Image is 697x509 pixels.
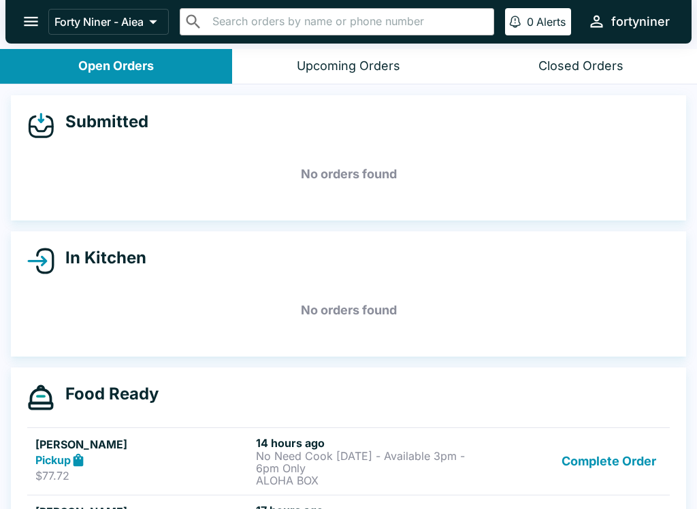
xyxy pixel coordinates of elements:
[35,469,250,482] p: $77.72
[27,286,670,335] h5: No orders found
[297,59,400,74] div: Upcoming Orders
[536,15,566,29] p: Alerts
[256,474,471,487] p: ALOHA BOX
[527,15,534,29] p: 0
[48,9,169,35] button: Forty Niner - Aiea
[256,450,471,474] p: No Need Cook [DATE] - Available 3pm - 6pm Only
[54,384,159,404] h4: Food Ready
[556,436,662,487] button: Complete Order
[78,59,154,74] div: Open Orders
[27,427,670,495] a: [PERSON_NAME]Pickup$77.7214 hours agoNo Need Cook [DATE] - Available 3pm - 6pm OnlyALOHA BOXCompl...
[54,15,144,29] p: Forty Niner - Aiea
[582,7,675,36] button: fortyniner
[538,59,623,74] div: Closed Orders
[208,12,488,31] input: Search orders by name or phone number
[35,453,71,467] strong: Pickup
[611,14,670,30] div: fortyniner
[54,112,148,132] h4: Submitted
[35,436,250,453] h5: [PERSON_NAME]
[256,436,471,450] h6: 14 hours ago
[14,4,48,39] button: open drawer
[27,150,670,199] h5: No orders found
[54,248,146,268] h4: In Kitchen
